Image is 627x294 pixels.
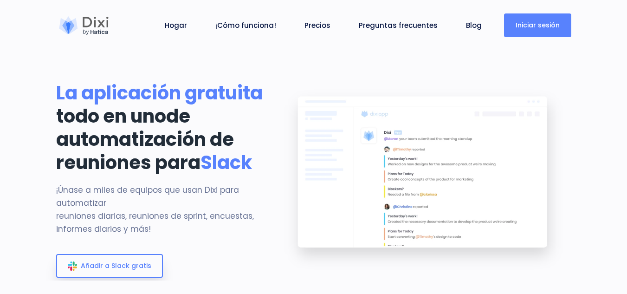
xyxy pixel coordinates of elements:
a: Blog [462,20,485,31]
a: Hogar [161,20,191,31]
font: La aplicación gratuita [56,80,263,106]
font: Preguntas frecuentes [359,20,438,30]
a: Preguntas frecuentes [355,20,441,31]
font: Blog [466,20,482,30]
font: todo en uno [56,103,166,129]
a: Precios [301,20,334,31]
img: slack_icon_color.svg [68,261,77,271]
font: Iniciar sesión [516,20,560,30]
font: Slack [200,150,252,176]
a: ¡Cómo funciona! [212,20,280,31]
font: reuniones diarias, reuniones de sprint, encuestas, informes diarios y más! [56,210,254,235]
img: pancarta de aterrizaje [277,81,571,278]
font: de automatización de reuniones para [56,103,234,176]
font: ¡Únase a miles de equipos que usan Dixi para automatizar [56,184,239,209]
font: ¡Cómo funciona! [215,20,276,30]
font: Añadir a Slack gratis [81,261,151,270]
a: Añadir a Slack gratis [56,254,163,278]
a: Iniciar sesión [504,13,571,37]
font: Precios [304,20,330,30]
font: Hogar [165,20,187,30]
